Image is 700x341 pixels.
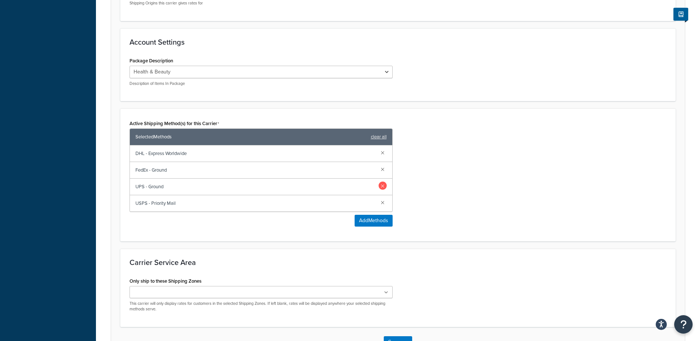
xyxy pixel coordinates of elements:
span: Selected Methods [135,132,367,142]
button: AddMethods [355,215,393,227]
span: UPS - Ground [135,182,375,192]
h3: Account Settings [130,38,666,46]
span: USPS - Priority Mail [135,198,375,209]
label: Active Shipping Method(s) for this Carrier [130,121,219,127]
button: Show Help Docs [673,8,688,21]
label: Only ship to these Shipping Zones [130,278,201,284]
p: This carrier will only display rates for customers in the selected Shipping Zones. If left blank,... [130,301,393,312]
label: Package Description [130,58,173,63]
span: FedEx - Ground [135,165,375,175]
h3: Carrier Service Area [130,258,666,266]
span: DHL - Express Worldwide [135,148,375,159]
p: Shipping Origins this carrier gives rates for [130,0,393,6]
button: Open Resource Center [674,315,693,334]
a: clear all [371,132,387,142]
p: Description of Items In Package [130,81,393,86]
